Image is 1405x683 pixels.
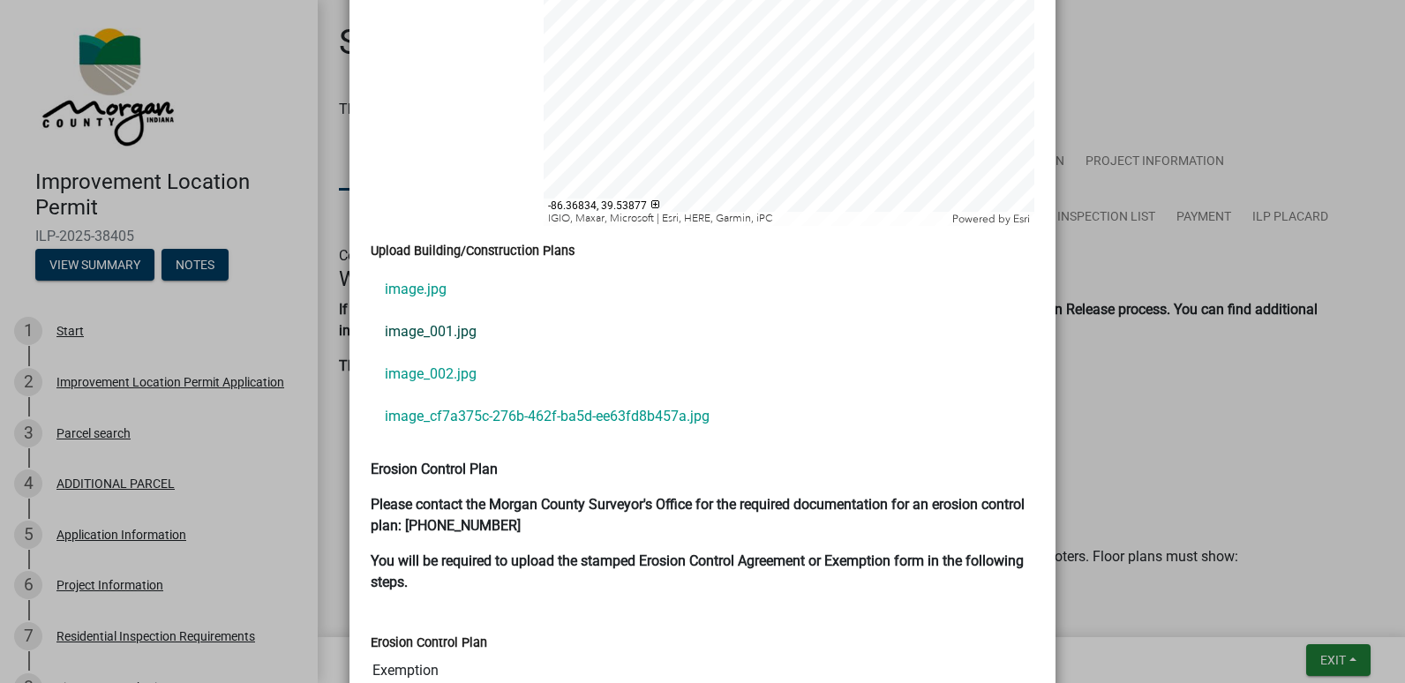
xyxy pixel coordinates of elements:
[371,353,1034,395] a: image_002.jpg
[371,395,1034,438] a: image_cf7a375c-276b-462f-ba5d-ee63fd8b457a.jpg
[371,461,498,477] strong: Erosion Control Plan
[544,212,949,226] div: IGIO, Maxar, Microsoft | Esri, HERE, Garmin, iPC
[1013,213,1030,225] a: Esri
[371,496,1025,534] strong: Please contact the Morgan County Surveyor's Office for the required documentation for an erosion ...
[371,268,1034,311] a: image.jpg
[371,637,487,649] label: Erosion Control Plan
[371,245,575,258] label: Upload Building/Construction Plans
[948,212,1034,226] div: Powered by
[371,311,1034,353] a: image_001.jpg
[371,552,1024,590] strong: You will be required to upload the stamped Erosion Control Agreement or Exemption form in the fol...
